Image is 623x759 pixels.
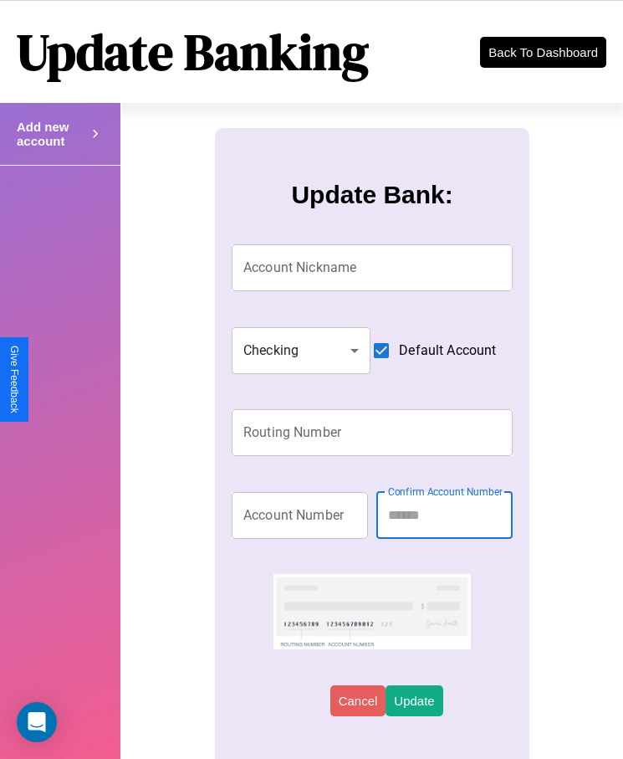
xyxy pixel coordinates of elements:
div: Checking [232,327,370,374]
label: Confirm Account Number [388,485,503,499]
h3: Update Bank: [291,181,452,209]
span: Default Account [399,341,496,361]
h4: Add new account [17,120,87,148]
img: check [273,574,470,649]
button: Update [386,685,442,716]
div: Give Feedback [8,346,20,413]
div: Open Intercom Messenger [17,702,57,742]
button: Back To Dashboard [480,37,606,68]
button: Cancel [330,685,386,716]
h1: Update Banking [17,18,369,86]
